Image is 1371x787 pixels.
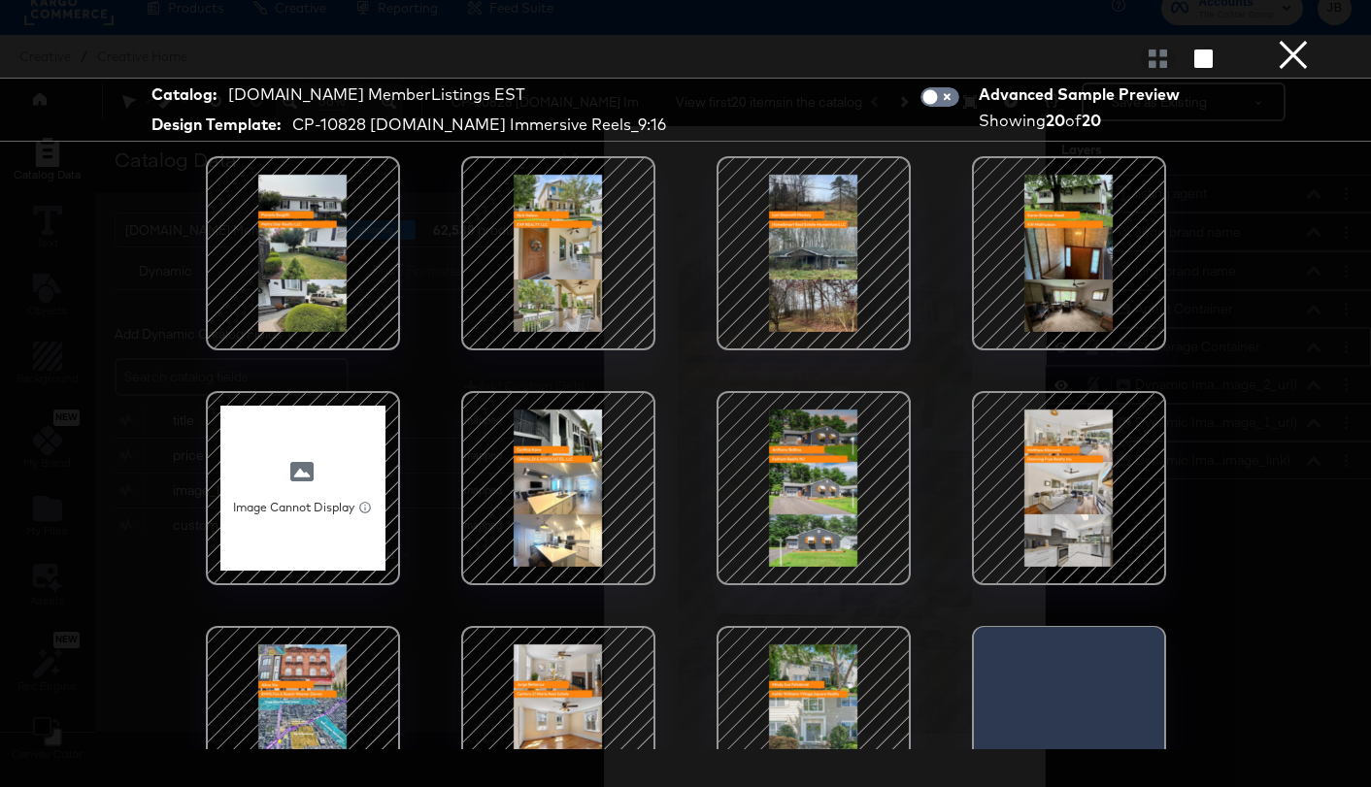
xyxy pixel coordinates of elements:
[206,391,400,585] div: Image Cannot Display
[151,83,217,106] strong: Catalog:
[1046,111,1065,130] strong: 20
[292,114,666,136] div: CP-10828 [DOMAIN_NAME] Immersive Reels_9:16
[979,110,1187,132] div: Showing of
[979,83,1187,106] div: Advanced Sample Preview
[228,83,525,106] div: [DOMAIN_NAME] MemberListings EST
[151,114,281,136] strong: Design Template:
[1082,111,1101,130] strong: 20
